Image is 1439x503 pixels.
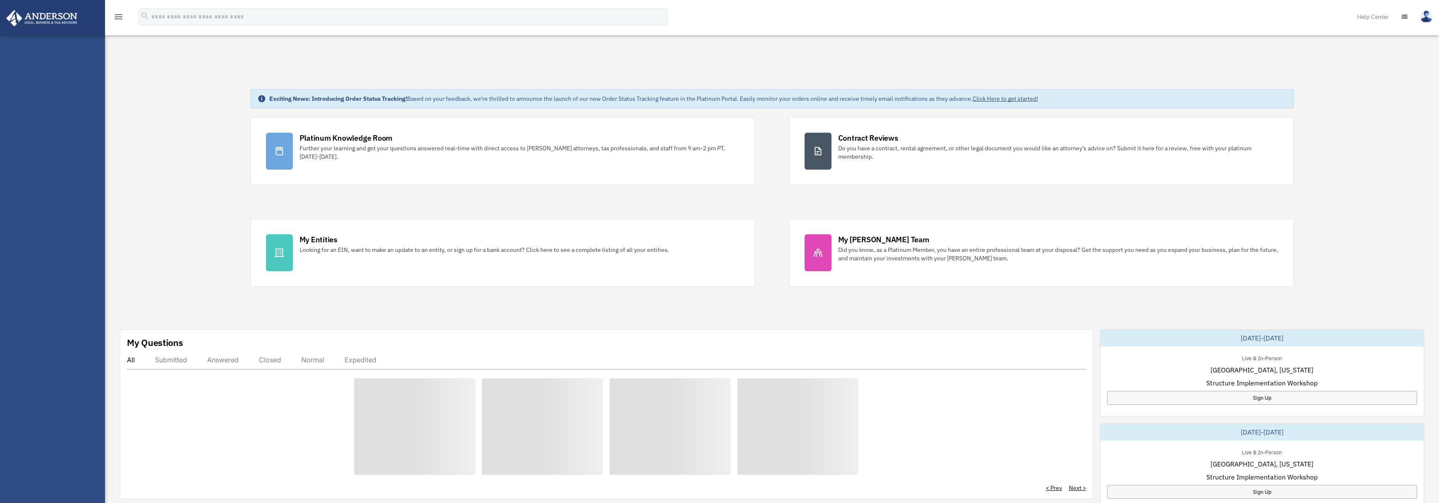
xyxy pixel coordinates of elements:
[1046,484,1062,492] a: < Prev
[207,356,239,364] div: Answered
[113,12,124,22] i: menu
[1210,459,1313,469] span: [GEOGRAPHIC_DATA], [US_STATE]
[301,356,324,364] div: Normal
[1420,10,1433,23] img: User Pic
[1235,447,1289,456] div: Live & In-Person
[345,356,376,364] div: Expedited
[789,117,1294,185] a: Contract Reviews Do you have a contract, rental agreement, or other legal document you would like...
[1206,472,1318,482] span: Structure Implementation Workshop
[789,219,1294,287] a: My [PERSON_NAME] Team Did you know, as a Platinum Member, you have an entire professional team at...
[838,144,1279,161] div: Do you have a contract, rental agreement, or other legal document you would like an attorney's ad...
[155,356,187,364] div: Submitted
[1235,353,1289,362] div: Live & In-Person
[300,234,337,245] div: My Entities
[300,144,740,161] div: Further your learning and get your questions answered real-time with direct access to [PERSON_NAM...
[127,356,135,364] div: All
[113,15,124,22] a: menu
[127,336,183,349] div: My Questions
[1100,424,1424,440] div: [DATE]-[DATE]
[838,246,1279,262] div: Did you know, as a Platinum Member, you have an entire professional team at your disposal? Get th...
[250,117,755,185] a: Platinum Knowledge Room Further your learning and get your questions answered real-time with dire...
[140,11,150,21] i: search
[838,133,898,143] div: Contract Reviews
[973,95,1038,102] a: Click Here to get started!
[1206,378,1318,388] span: Structure Implementation Workshop
[838,234,929,245] div: My [PERSON_NAME] Team
[250,219,755,287] a: My Entities Looking for an EIN, want to make an update to an entity, or sign up for a bank accoun...
[269,94,1038,103] div: Based on your feedback, we're thrilled to announce the launch of our new Order Status Tracking fe...
[1107,391,1417,405] a: Sign Up
[300,133,393,143] div: Platinum Knowledge Room
[259,356,281,364] div: Closed
[300,246,669,254] div: Looking for an EIN, want to make an update to an entity, or sign up for a bank account? Click her...
[1107,485,1417,499] a: Sign Up
[1069,484,1086,492] a: Next >
[4,10,80,26] img: Anderson Advisors Platinum Portal
[269,95,407,102] strong: Exciting News: Introducing Order Status Tracking!
[1100,330,1424,346] div: [DATE]-[DATE]
[1210,365,1313,375] span: [GEOGRAPHIC_DATA], [US_STATE]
